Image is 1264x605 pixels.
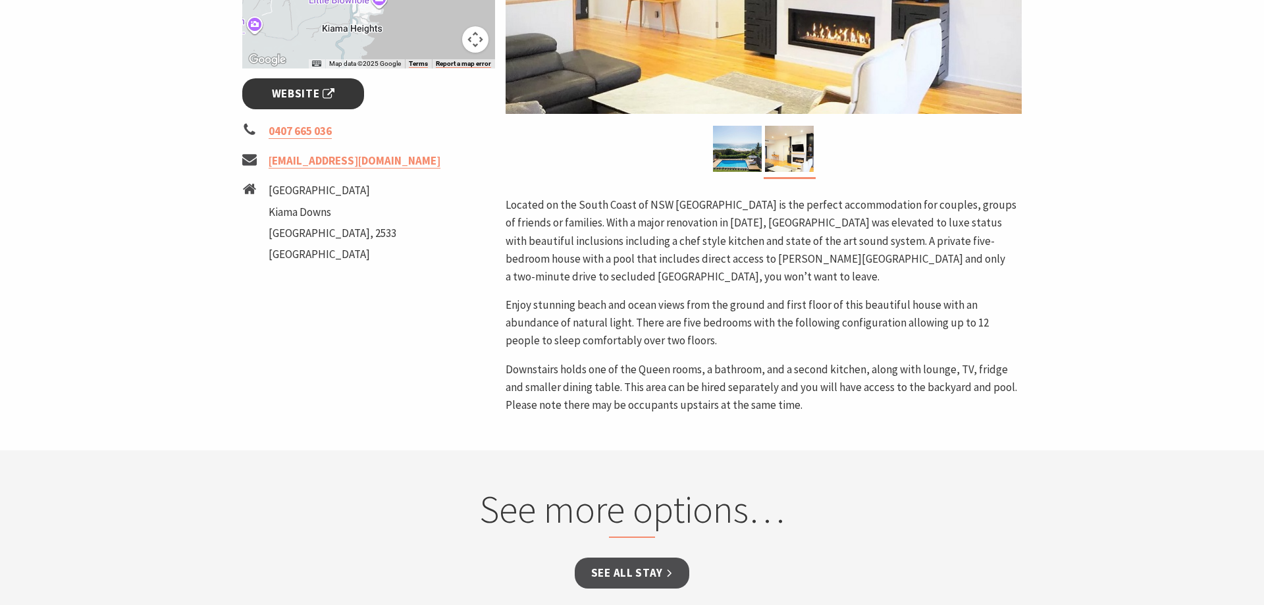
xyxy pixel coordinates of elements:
[269,182,396,199] li: [GEOGRAPHIC_DATA]
[246,51,289,68] a: Open this area in Google Maps (opens a new window)
[381,487,883,538] h2: See more options…
[269,224,396,242] li: [GEOGRAPHIC_DATA], 2533
[409,60,428,68] a: Terms (opens in new tab)
[269,153,440,169] a: [EMAIL_ADDRESS][DOMAIN_NAME]
[575,558,689,589] a: See all Stay
[246,51,289,68] img: Google
[312,59,321,68] button: Keyboard shortcuts
[269,246,396,263] li: [GEOGRAPHIC_DATA]
[462,26,488,53] button: Map camera controls
[242,78,364,109] a: Website
[269,124,332,139] a: 0407 665 036
[272,85,335,103] span: Website
[506,362,1017,412] span: Downstairs holds one of the Queen rooms, a bathroom, and a second kitchen, along with lounge, TV,...
[436,60,491,68] a: Report a map error
[329,60,401,67] span: Map data ©2025 Google
[506,197,1016,284] span: Located on the South Coast of NSW [GEOGRAPHIC_DATA] is the perfect accommodation for couples, gro...
[506,298,989,348] span: Enjoy stunning beach and ocean views from the ground and first floor of this beautiful house with...
[269,203,396,221] li: Kiama Downs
